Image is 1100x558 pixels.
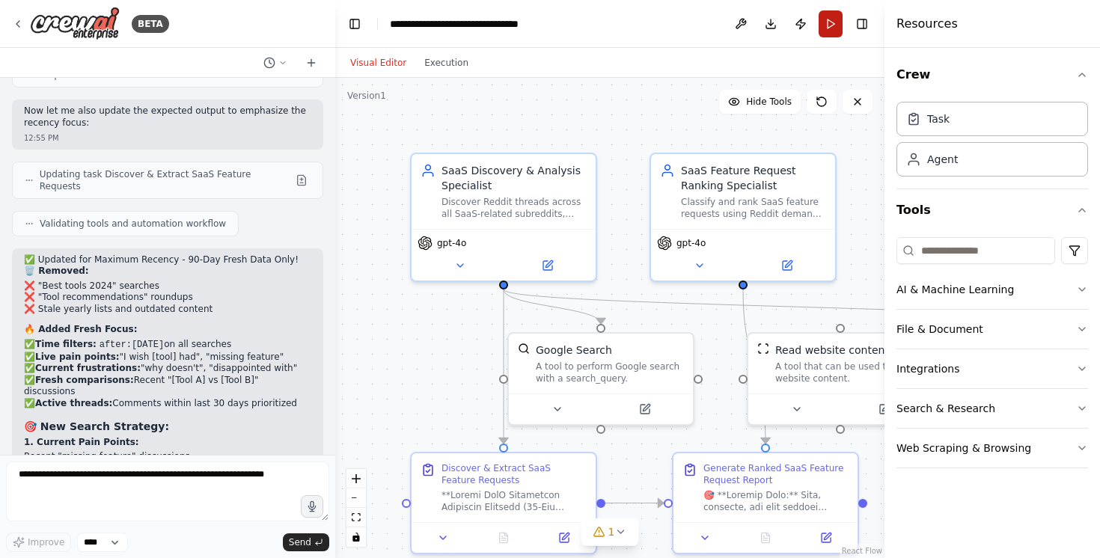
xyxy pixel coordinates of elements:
[346,469,366,547] div: React Flow controls
[896,349,1088,388] button: Integrations
[410,452,597,554] div: Discover & Extract SaaS Feature Requests**Loremi DolO Sitametcon Adipiscin Elitsedd (35-Eiu Tempo...
[896,231,1088,480] div: Tools
[608,524,615,539] span: 1
[441,196,587,220] div: Discover Reddit threads across all SaaS-related subreddits, extract feature requests from discove...
[896,96,1088,188] div: Crew
[681,163,826,193] div: SaaS Feature Request Ranking Specialist
[132,15,169,33] div: BETA
[536,361,684,384] div: A tool to perform Google search with a search_query.
[437,237,466,249] span: gpt-4o
[341,54,415,72] button: Visual Editor
[410,153,597,282] div: SaaS Discovery & Analysis SpecialistDiscover Reddit threads across all SaaS-related subreddits, e...
[40,168,290,192] span: Updating task Discover & Extract SaaS Feature Requests
[734,529,798,547] button: No output available
[581,518,639,546] button: 1
[346,488,366,508] button: zoom out
[24,451,311,463] li: Recent "missing feature" discussions
[344,13,365,34] button: Hide left sidebar
[347,90,386,102] div: Version 1
[775,361,923,384] div: A tool that can be used to read a website content.
[852,13,873,34] button: Hide right sidebar
[719,90,801,114] button: Hide Tools
[538,529,590,547] button: Open in side panel
[24,339,311,352] li: ✅ on all searches
[257,54,293,72] button: Switch to previous chat
[24,437,139,447] strong: 1. Current Pain Points:
[496,289,511,444] g: Edge from 47482892-d80d-4b08-a318-354dbc17e139 to ee145a0f-b9b9-4efb-8195-6a7c4e7eaac8
[496,289,1087,324] g: Edge from 47482892-d80d-4b08-a318-354dbc17e139 to 7e62c1d6-9c2a-4d03-8d40-4540f3781efd
[896,270,1088,309] button: AI & Machine Learning
[24,363,311,375] li: ✅ "why doesn't", "disappointed with"
[35,398,112,408] strong: Active threads:
[703,489,849,513] div: 🎯 **Loremip Dolo:** Sita, consecte, adi elit seddoei temporin utlab EtdO magnaali enimad Minimv q...
[672,452,859,554] div: Generate Ranked SaaS Feature Request Report🎯 **Loremip Dolo:** Sita, consecte, adi elit seddoei t...
[800,529,852,547] button: Open in side panel
[346,527,366,547] button: toggle interactivity
[24,304,311,316] li: ❌ Stale yearly lists and outdated content
[24,352,311,364] li: ✅ "I wish [tool] had", "missing feature"
[896,15,958,33] h4: Resources
[24,398,311,410] li: ✅ Comments within last 30 days prioritized
[518,343,530,355] img: SerplyWebSearchTool
[896,429,1088,467] button: Web Scraping & Browsing
[505,257,590,275] button: Open in side panel
[24,266,89,276] strong: 🗑️ Removed:
[299,54,323,72] button: Start a new chat
[24,292,311,304] li: ❌ "Tool recommendations" roundups
[896,54,1088,96] button: Crew
[747,332,934,426] div: ScrapeWebsiteToolRead website contentA tool that can be used to read a website content.
[602,400,687,418] button: Open in side panel
[681,196,826,220] div: Classify and rank SaaS feature requests using Reddit demand signals, categorize companies as Emer...
[757,343,769,355] img: ScrapeWebsiteTool
[927,111,950,126] div: Task
[6,533,71,552] button: Improve
[30,7,120,40] img: Logo
[35,352,120,362] strong: Live pain points:
[24,105,311,129] p: Now let me also update the expected output to emphasize the recency focus:
[24,132,311,144] div: 12:55 PM
[441,489,587,513] div: **Loremi DolO Sitametcon Adipiscin Elitsedd (35-Eiu Tempo):** **Incid 9: Utla-Etdolore MagN Aliqu...
[896,389,1088,428] button: Search & Research
[896,189,1088,231] button: Tools
[746,96,792,108] span: Hide Tools
[390,16,558,31] nav: breadcrumb
[35,375,134,385] strong: Fresh comparisons:
[283,533,329,551] button: Send
[496,289,608,324] g: Edge from 47482892-d80d-4b08-a318-354dbc17e139 to a903a448-7789-47c0-82c0-b2868f618a47
[35,339,97,349] strong: Time filters:
[100,340,164,350] code: after:[DATE]
[507,332,694,426] div: SerplyWebSearchToolGoogle SearchA tool to perform Google search with a search_query.
[775,343,889,358] div: Read website content
[605,496,664,511] g: Edge from ee145a0f-b9b9-4efb-8195-6a7c4e7eaac8 to 5af9a50f-438f-4a7e-829d-ebfd9cf5d8df
[40,218,226,230] span: Validating tools and automation workflow
[472,529,536,547] button: No output available
[842,400,926,418] button: Open in side panel
[736,289,773,444] g: Edge from 7c30ee10-2908-41a6-92d9-b5d0252cc64a to 5af9a50f-438f-4a7e-829d-ebfd9cf5d8df
[415,54,477,72] button: Execution
[28,536,64,548] span: Improve
[745,257,829,275] button: Open in side panel
[676,237,706,249] span: gpt-4o
[650,153,837,282] div: SaaS Feature Request Ranking SpecialistClassify and rank SaaS feature requests using Reddit deman...
[441,163,587,193] div: SaaS Discovery & Analysis Specialist
[24,254,311,266] h2: ✅ Updated for Maximum Recency - 90-Day Fresh Data Only!
[24,375,311,398] li: ✅ Recent "[Tool A] vs [Tool B]" discussions
[346,469,366,488] button: zoom in
[842,547,882,555] a: React Flow attribution
[301,495,323,518] button: Click to speak your automation idea
[927,152,958,167] div: Agent
[289,536,311,548] span: Send
[24,420,169,432] strong: 🎯 New Search Strategy:
[536,343,612,358] div: Google Search
[441,462,587,486] div: Discover & Extract SaaS Feature Requests
[896,310,1088,349] button: File & Document
[35,363,141,373] strong: Current frustrations:
[24,280,311,292] li: ❌ "Best tools 2024" searches
[24,324,137,334] strong: 🔥 Added Fresh Focus:
[703,462,849,486] div: Generate Ranked SaaS Feature Request Report
[346,508,366,527] button: fit view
